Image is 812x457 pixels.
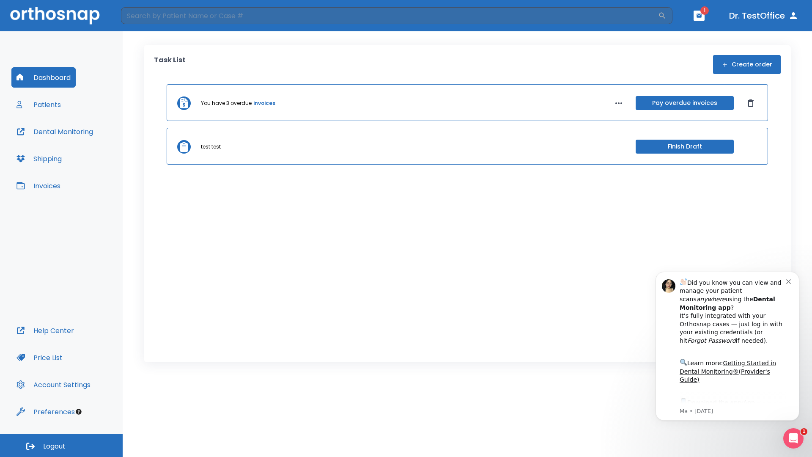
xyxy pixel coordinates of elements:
[11,94,66,115] button: Patients
[201,143,221,151] p: test test
[10,7,100,24] img: Orthosnap
[636,140,734,154] button: Finish Draft
[75,408,82,416] div: Tooltip anchor
[11,402,80,422] button: Preferences
[11,121,98,142] button: Dental Monitoring
[11,176,66,196] button: Invoices
[11,149,67,169] button: Shipping
[801,428,807,435] span: 1
[783,428,804,449] iframe: Intercom live chat
[11,320,79,341] button: Help Center
[700,6,709,15] span: 1
[643,261,812,453] iframe: Intercom notifications message
[154,55,186,74] p: Task List
[253,99,275,107] a: invoices
[11,67,76,88] button: Dashboard
[121,7,658,24] input: Search by Patient Name or Case #
[11,347,68,368] button: Price List
[636,96,734,110] button: Pay overdue invoices
[726,8,802,23] button: Dr. TestOffice
[11,374,96,395] button: Account Settings
[43,442,66,451] span: Logout
[201,99,252,107] p: You have 3 overdue
[713,55,781,74] button: Create order
[744,96,757,110] button: Dismiss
